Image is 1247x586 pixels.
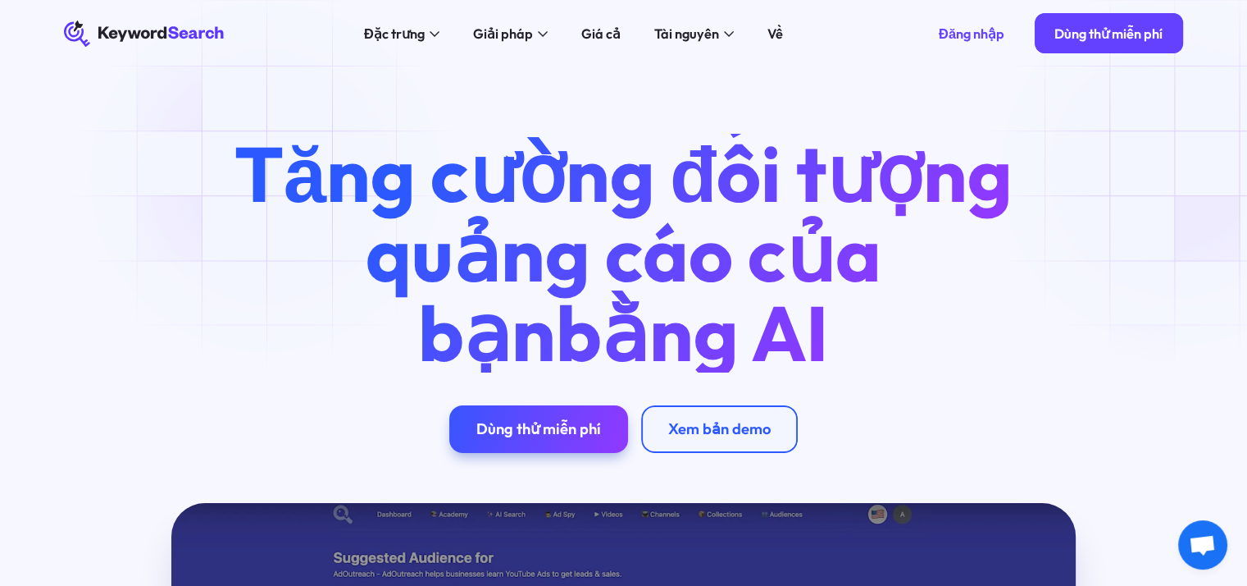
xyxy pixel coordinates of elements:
[1054,25,1163,42] font: Dùng thử miễn phí
[918,13,1024,53] a: Đăng nhập
[939,25,1004,42] font: Đăng nhập
[473,25,533,42] font: Giải pháp
[654,25,719,42] font: Tài nguyên
[556,284,829,381] font: bằng AI
[1178,520,1227,570] a: Mở cuộc trò chuyện
[476,419,601,438] font: Dùng thử miễn phí
[571,21,631,48] a: Giá cả
[758,21,794,48] a: Về
[234,125,1013,381] font: Tăng cường đối tượng quảng cáo của bạn
[1035,13,1183,53] a: Dùng thử miễn phí
[364,25,425,42] font: Đặc trưng
[767,25,783,42] font: Về
[668,419,771,438] font: Xem bản demo
[581,25,621,42] font: Giá cả
[449,405,627,452] a: Dùng thử miễn phí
